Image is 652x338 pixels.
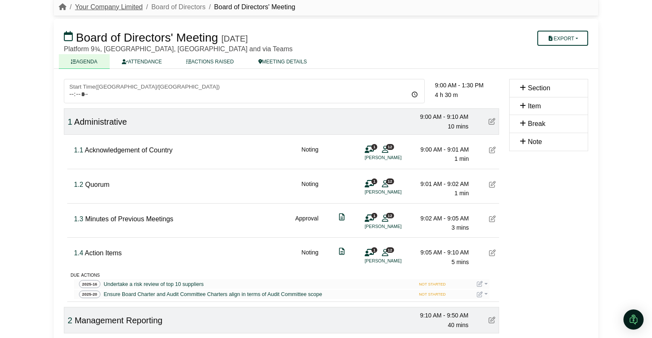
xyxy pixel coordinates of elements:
[110,54,174,69] a: ATTENDANCE
[71,270,499,279] div: due actions
[365,257,428,265] li: [PERSON_NAME]
[74,181,83,188] span: Click to fine tune number
[455,155,469,162] span: 1 min
[295,214,318,233] div: Approval
[410,311,468,320] div: 9:10 AM - 9:50 AM
[623,309,644,330] div: Open Intercom Messenger
[365,189,428,196] li: [PERSON_NAME]
[68,316,72,325] span: Click to fine tune number
[435,92,457,98] span: 4 h 30 m
[302,248,318,267] div: Noting
[365,154,428,161] li: [PERSON_NAME]
[85,249,122,257] span: Action Items
[537,31,588,46] button: Export
[528,138,542,145] span: Note
[68,117,72,126] span: Click to fine tune number
[371,178,377,184] span: 1
[64,45,292,52] span: Platform 9¾, [GEOGRAPHIC_DATA], [GEOGRAPHIC_DATA] and via Teams
[76,31,218,44] span: Board of Directors' Meeting
[410,214,469,223] div: 9:02 AM - 9:05 AM
[75,316,163,325] span: Management Reporting
[174,54,246,69] a: ACTIONS RAISED
[448,123,468,130] span: 10 mins
[371,247,377,253] span: 1
[85,181,110,188] span: Quorum
[246,54,319,69] a: MEETING DETAILS
[74,117,127,126] span: Administrative
[85,215,174,223] span: Minutes of Previous Meetings
[151,3,205,10] a: Board of Directors
[410,248,469,257] div: 9:05 AM - 9:10 AM
[102,290,324,299] a: Ensure Board Charter and Audit Committee Charters align in terms of Audit Committee scope
[528,120,545,127] span: Break
[386,247,394,253] span: 12
[410,179,469,189] div: 9:01 AM - 9:02 AM
[452,259,469,265] span: 5 mins
[435,81,499,90] div: 9:00 AM - 1:30 PM
[416,291,448,298] span: NOT STARTED
[59,2,295,13] nav: breadcrumb
[528,84,550,92] span: Section
[386,178,394,184] span: 12
[74,215,83,223] span: Click to fine tune number
[74,249,83,257] span: Click to fine tune number
[410,145,469,154] div: 9:00 AM - 9:01 AM
[365,223,428,230] li: [PERSON_NAME]
[85,147,173,154] span: Acknowledgement of Country
[448,322,468,328] span: 40 mins
[386,213,394,218] span: 12
[221,34,248,44] div: [DATE]
[59,54,110,69] a: AGENDA
[302,145,318,164] div: Noting
[79,291,100,299] span: 2025-20
[386,144,394,149] span: 12
[410,112,468,121] div: 9:00 AM - 9:10 AM
[371,213,377,218] span: 1
[371,144,377,149] span: 1
[205,2,295,13] li: Board of Directors' Meeting
[302,179,318,198] div: Noting
[452,224,469,231] span: 3 mins
[455,190,469,197] span: 1 min
[74,147,83,154] span: Click to fine tune number
[416,281,448,288] span: NOT STARTED
[79,280,100,288] span: 2025-16
[102,280,205,288] a: Undertake a risk review of top 10 suppliers
[528,102,541,110] span: Item
[75,3,142,10] a: Your Company Limited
